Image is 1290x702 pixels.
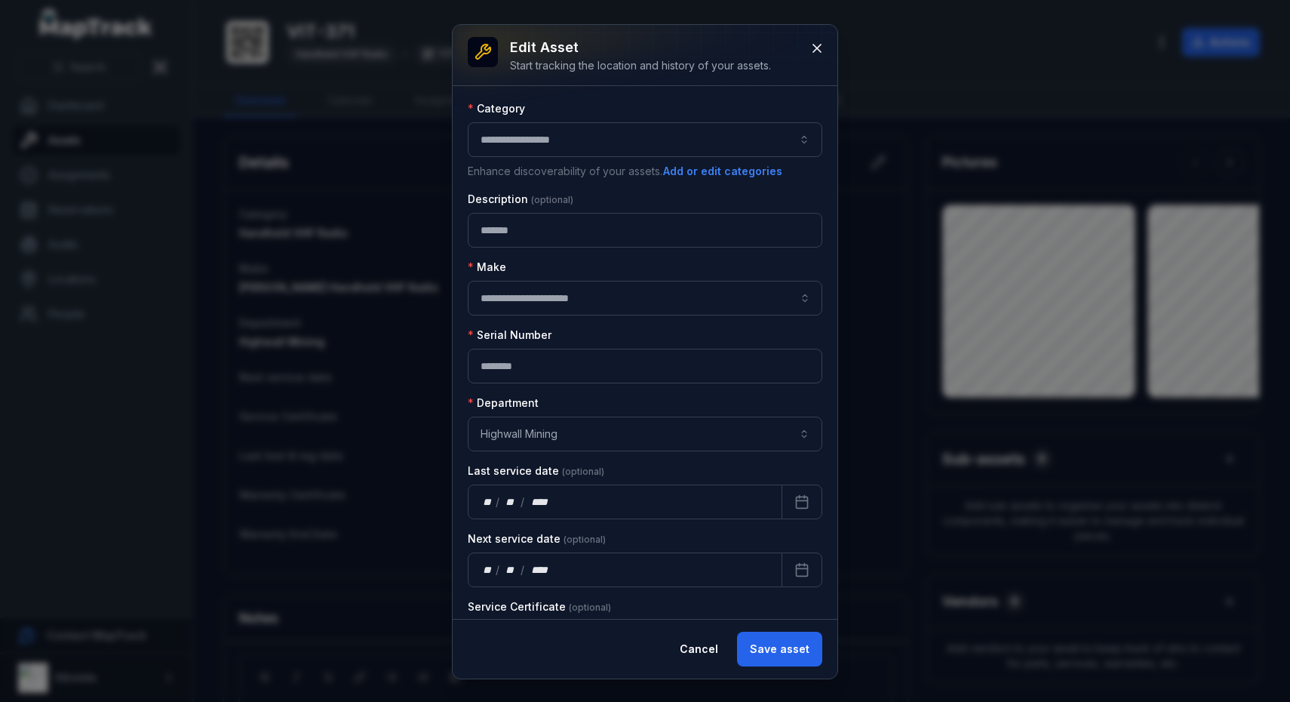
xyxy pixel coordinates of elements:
[782,485,822,519] button: Calendar
[501,494,521,510] div: month,
[468,163,822,180] p: Enhance discoverability of your assets.
[468,101,525,116] label: Category
[510,37,771,58] h3: Edit asset
[468,260,506,275] label: Make
[526,494,554,510] div: year,
[667,632,731,667] button: Cancel
[468,599,611,614] label: Service Certificate
[468,531,606,547] label: Next service date
[662,163,783,180] button: Add or edit categories
[737,632,822,667] button: Save asset
[526,562,554,577] div: year,
[468,281,822,316] input: asset-edit:cf[07e45e59-3c46-4ccb-bb53-7edc5d146b7c]-label
[468,396,539,411] label: Department
[501,562,521,577] div: month,
[468,328,551,343] label: Serial Number
[510,58,771,73] div: Start tracking the location and history of your assets.
[468,192,573,207] label: Description
[496,494,501,510] div: /
[496,562,501,577] div: /
[481,494,496,510] div: day,
[468,417,822,451] button: Highwall Mining
[468,463,604,479] label: Last service date
[521,562,526,577] div: /
[481,562,496,577] div: day,
[521,494,526,510] div: /
[782,553,822,587] button: Calendar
